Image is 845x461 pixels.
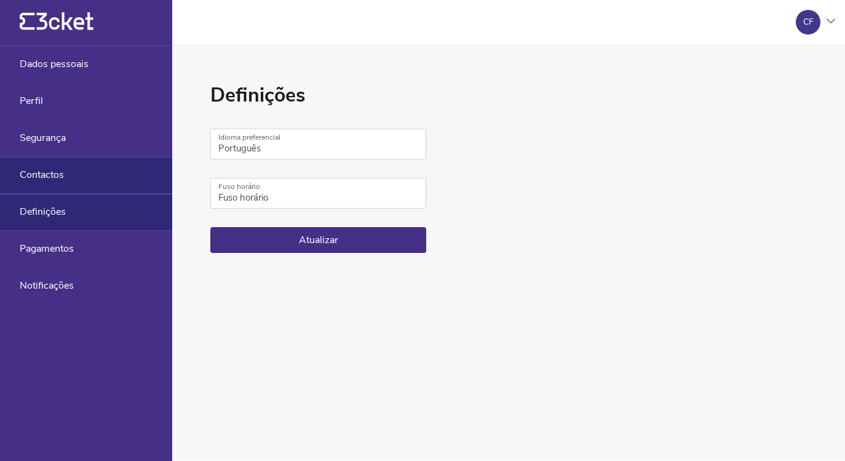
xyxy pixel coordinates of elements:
[20,13,34,30] g: {' '}
[803,17,814,27] div: CF
[20,206,66,217] span: Definições
[20,280,74,291] span: Notificações
[210,82,426,109] h1: Definições
[20,169,64,180] span: Contactos
[20,132,66,143] span: Segurança
[20,25,93,33] a: {' '}
[20,243,74,254] span: Pagamentos
[210,227,426,253] button: Atualizar
[20,58,89,70] span: Dados pessoais
[20,95,43,106] span: Perfil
